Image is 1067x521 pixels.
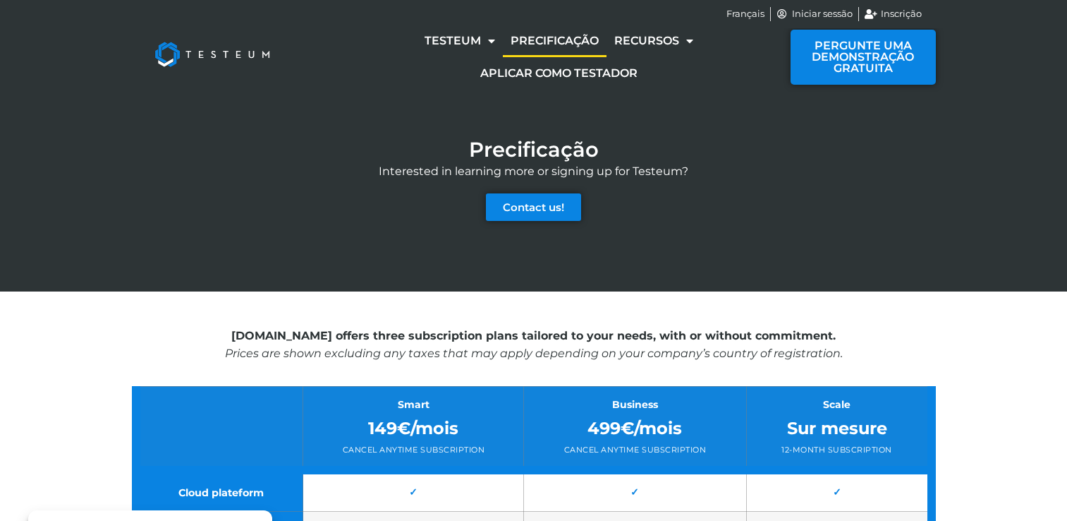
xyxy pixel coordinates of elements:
a: Precificação [503,25,606,57]
div: Cancel anytime subscription [535,444,735,456]
div: 499€/mois [535,416,735,441]
a: Inscrição [865,7,922,21]
span: ✓ [409,486,417,499]
a: Iniciar sessão [776,7,853,21]
div: Cancel anytime subscription [314,444,513,456]
p: Interested in learning more or signing up for Testeum? [132,163,936,180]
span: PERGUNTE UMA DEMONSTRAÇÃO GRATUITA [812,40,914,74]
div: Sur mesure [757,416,917,441]
a: Français [726,7,764,21]
span: Iniciar sessão [788,7,853,21]
a: Contact us! [486,193,581,221]
h1: Precificação [469,139,599,160]
strong: [DOMAIN_NAME] offers three subscription plans tailored to your needs, with or without commitment. [231,329,836,342]
div: Business [535,397,735,412]
em: Prices are shown excluding any taxes that may apply depending on your company’s country of regist... [225,346,843,359]
span: Contact us! [503,202,564,212]
span: ✓ [630,486,639,499]
a: Recursos [606,25,701,57]
a: PERGUNTE UMA DEMONSTRAÇÃO GRATUITA [791,30,935,85]
a: Testeum [417,25,503,57]
span: ✓ [833,486,841,499]
span: Inscrição [877,7,922,21]
td: Cloud plateform [136,470,303,512]
div: 12-month subscription [757,444,917,456]
div: Scale [757,397,917,412]
nav: Menu [335,25,784,90]
img: Testeum Logo - Plataforma de crowdtesting de aplicativos [139,26,286,83]
div: Smart [314,397,513,412]
a: Aplicar como testador [472,57,645,90]
div: 149€/mois [314,416,513,441]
